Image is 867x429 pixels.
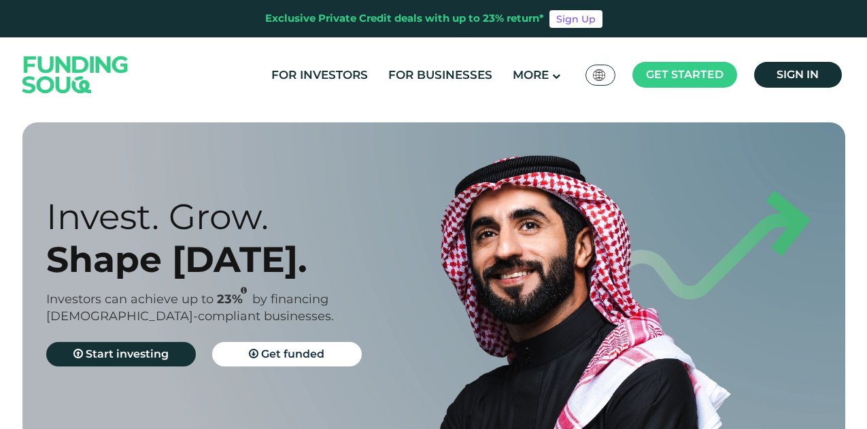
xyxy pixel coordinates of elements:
[385,64,496,86] a: For Businesses
[46,195,458,238] div: Invest. Grow.
[646,68,724,81] span: Get started
[268,64,371,86] a: For Investors
[549,10,602,28] a: Sign Up
[46,292,334,324] span: by financing [DEMOGRAPHIC_DATA]-compliant businesses.
[261,347,324,360] span: Get funded
[86,347,169,360] span: Start investing
[241,287,247,294] i: 23% IRR (expected) ~ 15% Net yield (expected)
[9,40,142,109] img: Logo
[754,62,842,88] a: Sign in
[46,238,458,281] div: Shape [DATE].
[265,11,544,27] div: Exclusive Private Credit deals with up to 23% return*
[217,292,252,307] span: 23%
[46,342,196,366] a: Start investing
[212,342,362,366] a: Get funded
[777,68,819,81] span: Sign in
[513,68,549,82] span: More
[46,292,214,307] span: Investors can achieve up to
[593,69,605,81] img: SA Flag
